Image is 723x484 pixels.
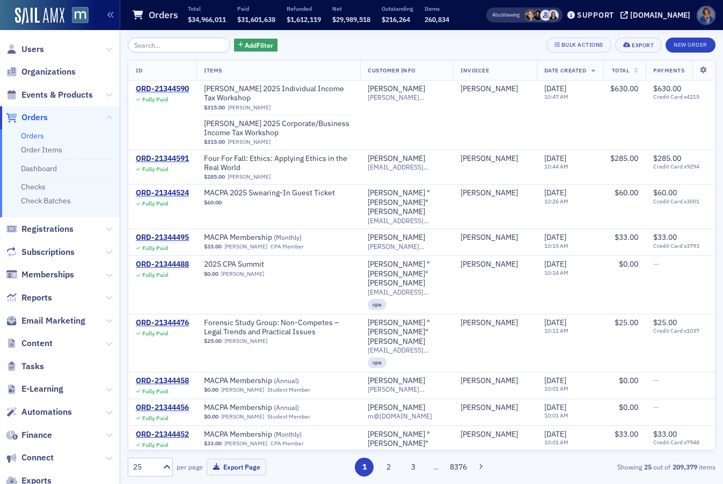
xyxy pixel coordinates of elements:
strong: 209,379 [670,462,699,472]
a: [PERSON_NAME] [221,270,264,277]
a: ORD-21344476 [136,318,189,328]
span: [EMAIL_ADDRESS][DOMAIN_NAME] [368,288,446,296]
p: Refunded [287,5,321,12]
a: [PERSON_NAME] [368,233,425,243]
span: Invoicee [461,67,489,74]
time: 10:44 AM [544,163,568,170]
div: ORD-21344458 [136,376,189,386]
span: $60.00 [615,188,638,197]
span: Mike McCarthy [461,430,529,439]
time: 10:11 AM [544,327,568,334]
a: Users [6,43,44,55]
span: $33.00 [615,232,638,242]
span: $0.00 [619,376,638,385]
span: ID [136,67,142,74]
time: 10:01 AM [544,412,568,419]
div: [PERSON_NAME] [368,376,425,386]
span: Items [204,67,222,74]
a: Tasks [6,361,44,372]
a: Organizations [6,66,76,78]
div: Fully Paid [142,330,168,337]
span: E-Learning [21,383,63,395]
a: ORD-21344488 [136,260,189,269]
div: CPA Member [271,440,304,447]
div: cpa [368,299,386,310]
span: Credit Card x4215 [653,93,707,100]
span: [DATE] [544,402,566,412]
a: [PERSON_NAME] [461,260,518,269]
span: Memberships [21,269,74,281]
button: 2 [379,458,398,476]
span: Registrations [21,223,74,235]
button: 3 [404,458,422,476]
div: [PERSON_NAME] [461,318,518,328]
p: Items [425,5,449,12]
p: Outstanding [382,5,413,12]
span: $33.00 [204,440,222,447]
a: Four For Fall: Ethics: Applying Ethics in the Real World [204,154,353,173]
span: ( Monthly ) [274,430,302,438]
div: [PERSON_NAME] [461,188,518,198]
a: Finance [6,429,52,441]
div: ORD-21344495 [136,233,189,243]
a: ORD-21344591 [136,154,189,164]
p: Paid [237,5,275,12]
span: Profile [697,6,715,25]
a: Checks [21,182,46,192]
a: [PERSON_NAME] [461,233,518,243]
a: [PERSON_NAME] "[PERSON_NAME]" [PERSON_NAME] [368,318,446,347]
span: $216,264 [382,15,410,24]
a: [PERSON_NAME] "[PERSON_NAME]" [PERSON_NAME] [368,260,446,288]
a: [PERSON_NAME] 2025 Individual Income Tax Workshop [204,84,353,103]
a: [PERSON_NAME] [368,84,425,94]
span: $0.00 [619,402,638,412]
span: $33.00 [653,232,677,242]
a: [PERSON_NAME] [461,430,518,439]
span: Edward Digricoli [461,154,529,164]
span: [PERSON_NAME][EMAIL_ADDRESS][PERSON_NAME][DOMAIN_NAME] [368,93,446,101]
span: MACPA Membership [204,403,339,413]
a: [PERSON_NAME] "[PERSON_NAME]" [PERSON_NAME] [368,188,446,217]
a: [PERSON_NAME] [368,403,425,413]
span: Michelle Brown [525,10,536,21]
span: — [653,402,659,412]
a: Forensic Study Group: Non-Competes – Legal Trends and Practical Issues [204,318,353,337]
a: [PERSON_NAME] [221,413,264,420]
a: MACPA Membership (Monthly) [204,233,339,243]
div: ORD-21344590 [136,84,189,94]
span: ( Annual ) [274,376,299,385]
span: Don Farmer’s 2025 Individual Income Tax Workshop [204,84,353,103]
div: CPA Member [271,243,304,250]
img: SailAMX [15,8,64,25]
span: [DATE] [544,376,566,385]
span: [DATE] [544,318,566,327]
span: $31,601,638 [237,15,275,24]
span: $285.00 [610,153,638,163]
span: — [653,376,659,385]
a: [PERSON_NAME] [368,154,425,164]
span: Subscriptions [21,246,75,258]
span: $315.00 [204,104,225,111]
div: Export [632,42,654,48]
a: ORD-21344524 [136,188,189,198]
time: 10:01 AM [544,438,568,446]
span: Credit Card x1037 [653,327,707,334]
span: [EMAIL_ADDRESS][DOMAIN_NAME] [368,346,446,354]
div: Fully Paid [142,245,168,252]
a: ORD-21344456 [136,403,189,413]
span: Email Marketing [21,315,85,327]
span: $1,612,119 [287,15,321,24]
span: [DATE] [544,153,566,163]
time: 10:14 AM [544,269,568,276]
span: Orders [21,112,48,123]
span: $29,989,518 [332,15,370,24]
a: [PERSON_NAME] [224,338,267,344]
